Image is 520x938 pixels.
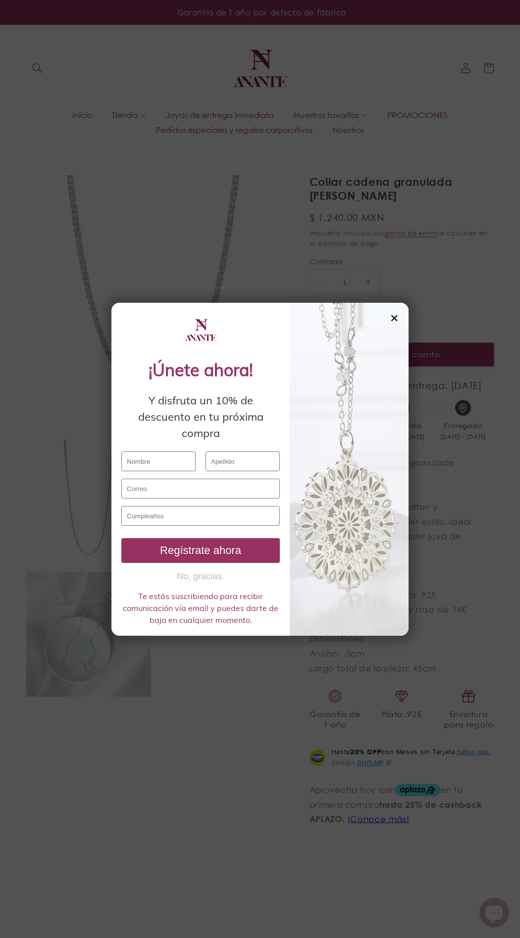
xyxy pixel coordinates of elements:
[125,544,276,557] div: Regístrate ahora
[121,392,280,441] div: Y disfruta un 10% de descuento en tu próxima compra
[121,357,280,383] div: ¡Únete ahora!
[206,451,280,471] input: Apellido
[121,451,196,471] input: Nombre
[183,313,218,347] img: logo
[121,590,280,626] div: Te estás suscribiendo para recibir comunicación vía email y puedes darte de baja en cualquier mom...
[121,479,280,498] input: Correo
[390,313,399,324] div: ✕
[121,538,280,563] button: Regístrate ahora
[121,570,280,583] button: No, gracias.
[121,506,280,526] input: Cumpleaños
